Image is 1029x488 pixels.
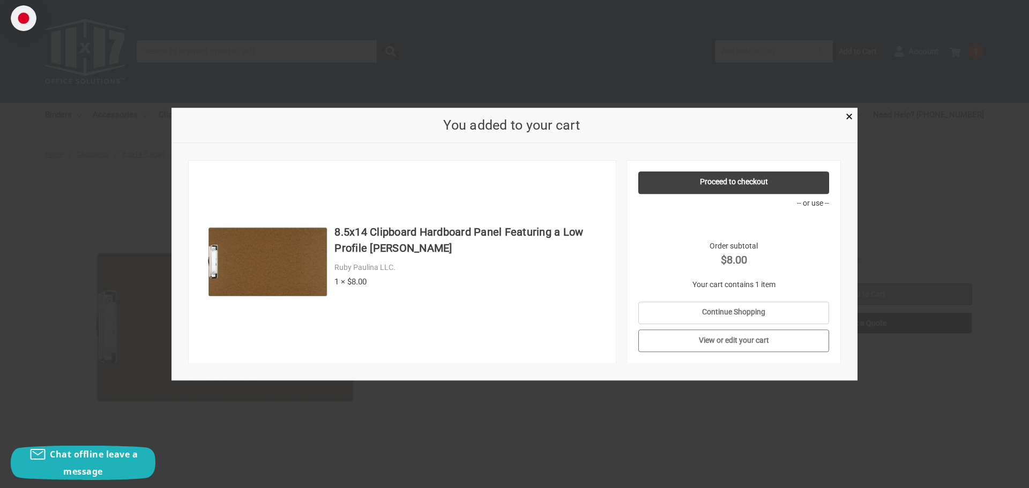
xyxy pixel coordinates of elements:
div: 1 × $8.00 [334,276,605,288]
strong: $8.00 [638,252,830,268]
button: Chat offline leave a message [11,446,155,480]
a: View or edit your cart [638,330,830,352]
img: duty and tax information for Japan [11,5,36,31]
p: Your cart contains 1 item [638,279,830,290]
a: Continue Shopping [638,302,830,324]
div: Order subtotal [638,241,830,268]
iframe: Google Customer Reviews [941,459,1029,488]
span: × [846,109,853,125]
img: 8.5x14 Clipboard Hardboard Panel Featuring a Low Profile Clip Brown [205,200,329,324]
span: Chat offline leave a message [50,448,138,477]
div: Ruby Paulina LLC. [334,262,605,274]
h4: 8.5x14 Clipboard Hardboard Panel Featuring a Low Profile [PERSON_NAME] [334,224,605,257]
p: -- or use -- [638,198,830,209]
h2: You added to your cart [189,115,835,136]
a: Proceed to checkout [638,171,830,194]
a: Close [844,110,855,122]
